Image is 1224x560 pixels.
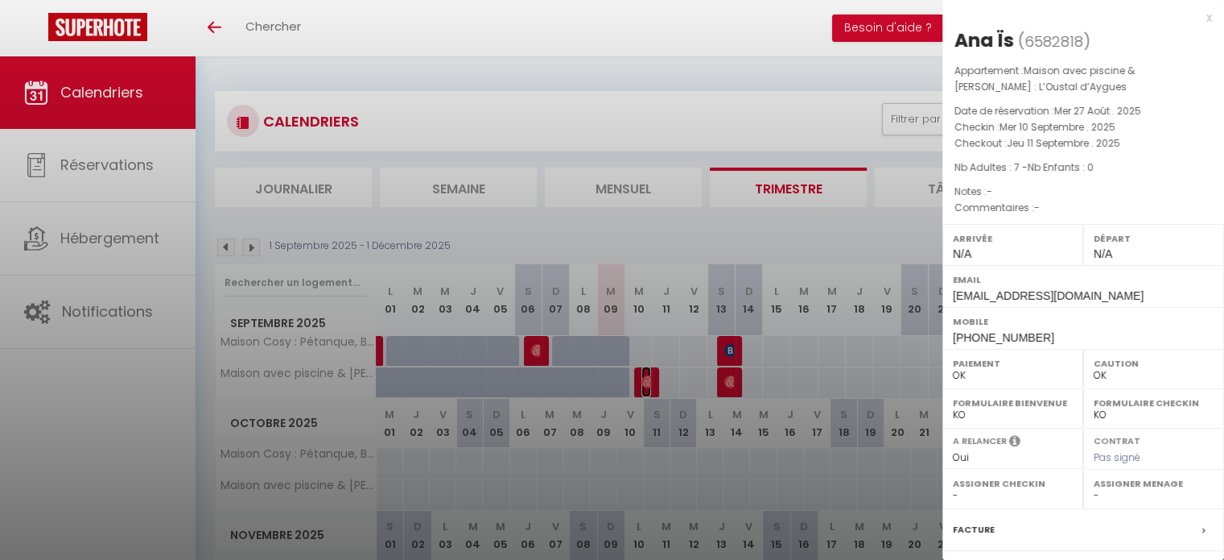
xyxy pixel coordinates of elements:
[1018,30,1090,52] span: ( )
[954,135,1212,151] p: Checkout :
[1054,104,1141,118] span: Mer 27 Août . 2025
[954,200,1212,216] p: Commentaires :
[1094,247,1112,260] span: N/A
[1094,475,1214,492] label: Assigner Menage
[1094,355,1214,371] label: Caution
[953,434,1007,448] label: A relancer
[954,103,1212,119] p: Date de réservation :
[954,64,1135,93] span: Maison avec piscine & [PERSON_NAME] : L’Oustal d’Aygues
[954,160,1094,174] span: Nb Adultes : 7 -
[953,289,1144,302] span: [EMAIL_ADDRESS][DOMAIN_NAME]
[953,230,1073,247] label: Arrivée
[1094,395,1214,411] label: Formulaire Checkin
[953,272,1214,288] label: Email
[987,185,992,198] span: -
[1094,434,1140,445] label: Contrat
[954,184,1212,200] p: Notes :
[1024,31,1083,52] span: 6582818
[953,313,1214,330] label: Mobile
[953,355,1073,371] label: Paiement
[999,120,1115,134] span: Mer 10 Septembre . 2025
[1094,230,1214,247] label: Départ
[1028,160,1094,174] span: Nb Enfants : 0
[954,63,1212,95] p: Appartement :
[953,475,1073,492] label: Assigner Checkin
[1007,136,1120,150] span: Jeu 11 Septembre . 2025
[1009,434,1020,452] i: Sélectionner OUI si vous souhaiter envoyer les séquences de messages post-checkout
[953,521,995,538] label: Facture
[953,247,971,260] span: N/A
[942,8,1212,27] div: x
[954,119,1212,135] p: Checkin :
[1034,201,1040,214] span: -
[953,395,1073,411] label: Formulaire Bienvenue
[954,27,1014,53] div: Ana Ïs
[1094,450,1140,464] span: Pas signé
[953,331,1054,344] span: [PHONE_NUMBER]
